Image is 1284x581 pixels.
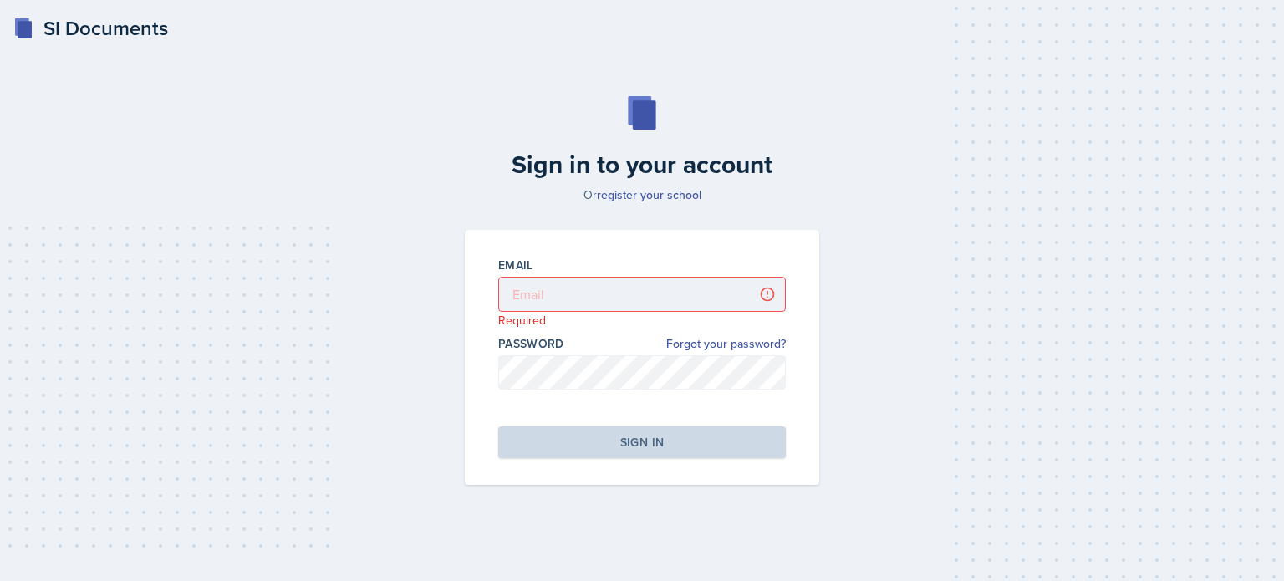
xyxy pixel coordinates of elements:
p: Required [498,312,786,329]
a: register your school [597,186,701,203]
p: Or [455,186,829,203]
a: SI Documents [13,13,168,43]
div: Sign in [620,434,664,451]
button: Sign in [498,426,786,458]
label: Email [498,257,533,273]
label: Password [498,335,564,352]
h2: Sign in to your account [455,150,829,180]
a: Forgot your password? [666,335,786,353]
input: Email [498,277,786,312]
